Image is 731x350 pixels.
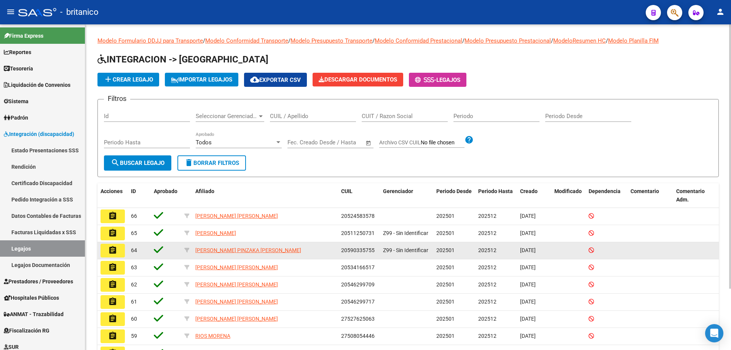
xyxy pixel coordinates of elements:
datatable-header-cell: CUIL [338,183,380,208]
datatable-header-cell: Periodo Hasta [475,183,517,208]
span: Buscar Legajo [111,160,164,166]
a: Modelo Presupuesto Prestacional [464,37,551,44]
a: Modelo Presupuesto Transporte [290,37,372,44]
a: Modelo Planilla FIM [608,37,659,44]
datatable-header-cell: Aprobado [151,183,181,208]
datatable-header-cell: Afiliado [192,183,338,208]
span: Fiscalización RG [4,326,49,335]
span: Periodo Hasta [478,188,513,194]
span: IMPORTAR LEGAJOS [171,76,232,83]
span: Seleccionar Gerenciador [196,113,257,120]
span: [DATE] [520,299,536,305]
button: -Legajos [409,73,466,87]
mat-icon: add [104,75,113,84]
span: ANMAT - Trazabilidad [4,310,64,318]
span: Aprobado [154,188,177,194]
span: Todos [196,139,212,146]
mat-icon: assignment [108,297,117,306]
datatable-header-cell: ID [128,183,151,208]
input: End date [319,139,356,146]
span: Prestadores / Proveedores [4,277,73,286]
span: 202512 [478,230,496,236]
span: 202501 [436,316,455,322]
span: 61 [131,299,137,305]
span: 64 [131,247,137,253]
span: Afiliado [195,188,214,194]
span: [DATE] [520,247,536,253]
span: Firma Express [4,32,43,40]
span: RIOS MORENA [195,333,230,339]
span: [DATE] [520,333,536,339]
span: Creado [520,188,538,194]
span: [PERSON_NAME] [195,230,236,236]
span: 27508054446 [341,333,375,339]
button: Borrar Filtros [177,155,246,171]
span: 202512 [478,316,496,322]
span: Archivo CSV CUIL [379,139,421,145]
span: 63 [131,264,137,270]
span: 202501 [436,281,455,288]
span: Liquidación de Convenios [4,81,70,89]
span: 202501 [436,247,455,253]
mat-icon: assignment [108,229,117,238]
span: Borrar Filtros [184,160,239,166]
span: Exportar CSV [250,77,301,83]
span: 202512 [478,281,496,288]
span: Integración (discapacidad) [4,130,74,138]
span: [DATE] [520,316,536,322]
span: [DATE] [520,281,536,288]
mat-icon: assignment [108,331,117,340]
span: Legajos [436,77,460,83]
span: [DATE] [520,230,536,236]
a: Modelo Formulario DDJJ para Transporte [97,37,203,44]
mat-icon: assignment [108,246,117,255]
span: 202501 [436,230,455,236]
span: 202501 [436,213,455,219]
span: 20546299709 [341,281,375,288]
span: Periodo Desde [436,188,472,194]
span: [PERSON_NAME] [PERSON_NAME] [195,316,278,322]
span: 65 [131,230,137,236]
span: - [415,77,436,83]
span: Reportes [4,48,31,56]
span: 202512 [478,333,496,339]
div: Open Intercom Messenger [705,324,723,342]
span: [PERSON_NAME] [PERSON_NAME] [195,281,278,288]
datatable-header-cell: Modificado [551,183,586,208]
datatable-header-cell: Dependencia [586,183,627,208]
span: CUIL [341,188,353,194]
span: Dependencia [589,188,621,194]
span: Acciones [101,188,123,194]
span: Padrón [4,113,28,122]
h3: Filtros [104,93,130,104]
mat-icon: assignment [108,211,117,221]
mat-icon: help [464,135,474,144]
mat-icon: assignment [108,280,117,289]
datatable-header-cell: Gerenciador [380,183,433,208]
span: 202512 [478,213,496,219]
span: 202512 [478,264,496,270]
button: Open calendar [364,139,373,147]
span: 202512 [478,247,496,253]
span: - britanico [60,4,99,21]
mat-icon: assignment [108,263,117,272]
span: 20511250731 [341,230,375,236]
span: Descargar Documentos [319,76,397,83]
span: Tesorería [4,64,33,73]
button: Crear Legajo [97,73,159,86]
span: Z99 - Sin Identificar [383,230,428,236]
button: Buscar Legajo [104,155,171,171]
span: 20534166517 [341,264,375,270]
span: [DATE] [520,264,536,270]
datatable-header-cell: Creado [517,183,551,208]
span: Modificado [554,188,582,194]
span: 202501 [436,264,455,270]
span: [PERSON_NAME] PINZAKA [PERSON_NAME] [195,247,301,253]
span: Gerenciador [383,188,413,194]
a: Modelo Conformidad Prestacional [375,37,462,44]
span: 20546299717 [341,299,375,305]
input: Start date [287,139,312,146]
span: Z99 - Sin Identificar [383,247,428,253]
mat-icon: cloud_download [250,75,259,84]
a: ModeloResumen HC [553,37,606,44]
